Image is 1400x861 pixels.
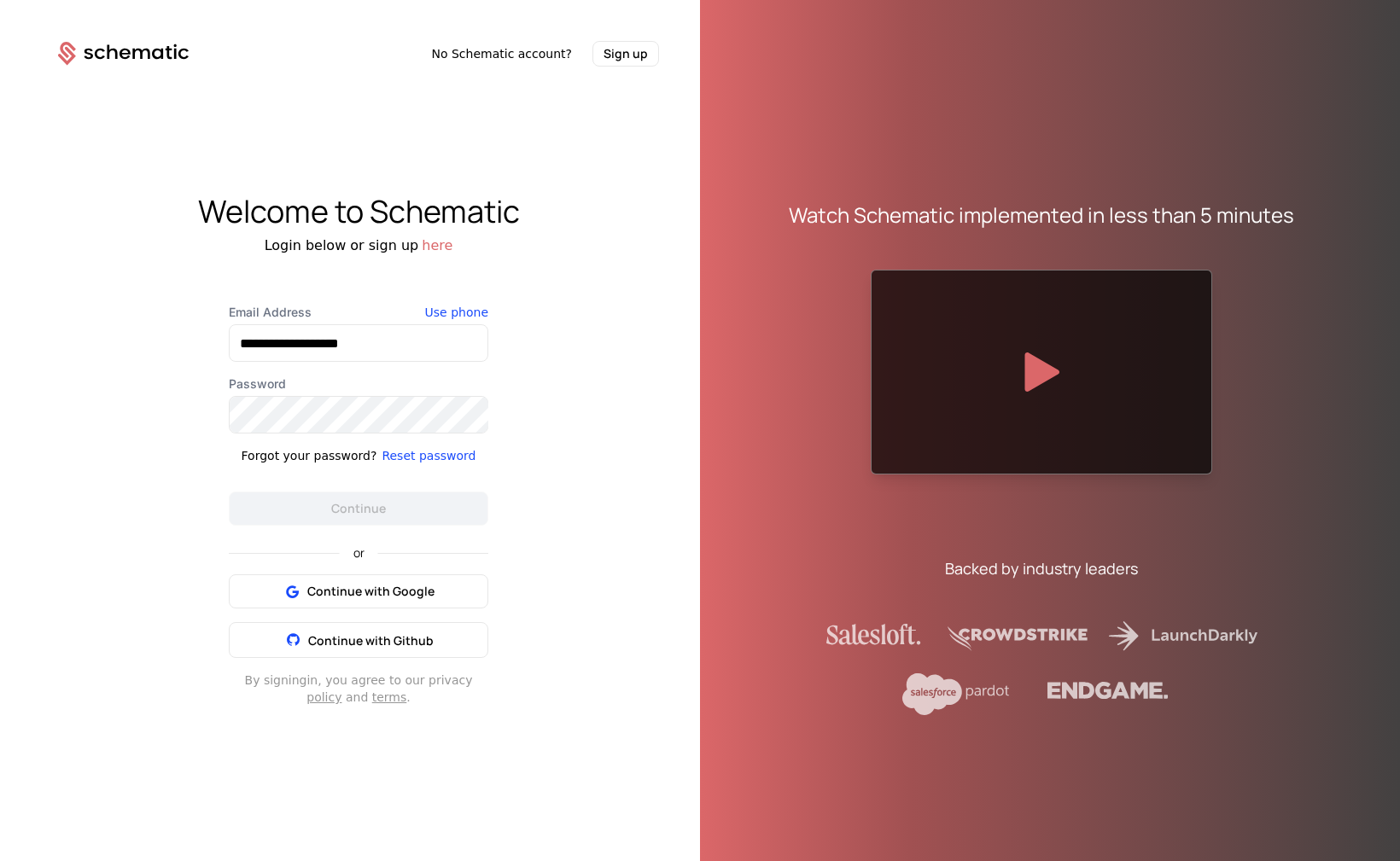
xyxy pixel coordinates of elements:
[307,583,435,600] span: Continue with Google
[242,447,377,464] div: Forgot your password?
[308,632,434,649] span: Continue with Github
[17,236,700,256] div: Login below or sign up
[422,236,452,256] button: here
[17,195,700,229] div: Welcome to Schematic
[592,41,659,67] button: Sign up
[431,45,572,62] span: No Schematic account?
[229,672,488,706] div: By signing in , you agree to our privacy and .
[789,201,1294,229] div: Watch Schematic implemented in less than 5 minutes
[229,304,488,321] label: Email Address
[425,304,488,321] button: Use phone
[945,556,1138,580] div: Backed by industry leaders
[372,690,407,704] a: terms
[229,375,488,393] label: Password
[229,574,488,608] button: Continue with Google
[306,690,341,704] a: policy
[229,622,488,658] button: Continue with Github
[229,492,488,526] button: Continue
[340,547,378,559] span: or
[382,447,475,464] button: Reset password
